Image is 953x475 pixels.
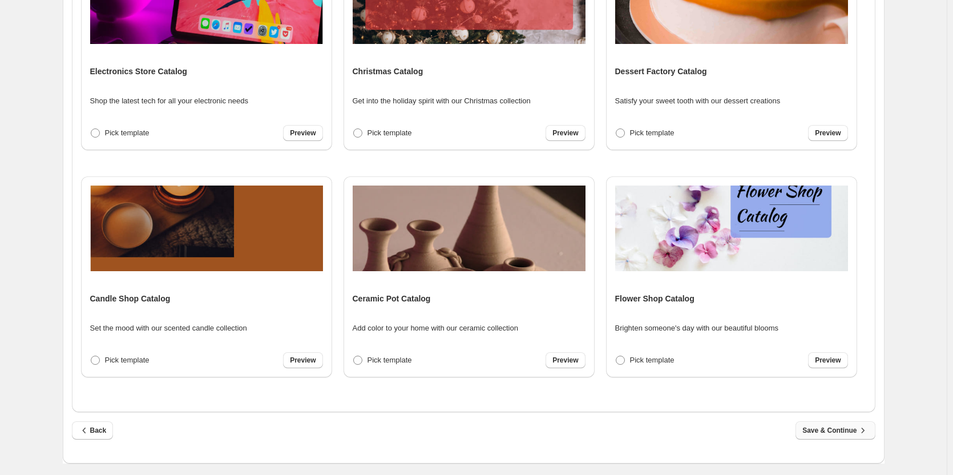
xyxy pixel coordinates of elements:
[615,293,694,304] h4: Flower Shop Catalog
[815,128,841,138] span: Preview
[290,356,316,365] span: Preview
[290,128,316,138] span: Preview
[283,352,322,368] a: Preview
[808,352,847,368] a: Preview
[353,95,531,107] p: Get into the holiday spirit with our Christmas collection
[552,128,578,138] span: Preview
[90,66,187,77] h4: Electronics Store Catalog
[283,125,322,141] a: Preview
[90,95,249,107] p: Shop the latest tech for all your electronic needs
[815,356,841,365] span: Preview
[353,66,423,77] h4: Christmas Catalog
[552,356,578,365] span: Preview
[630,356,675,364] span: Pick template
[90,293,171,304] h4: Candle Shop Catalog
[802,425,868,436] span: Save & Continue
[546,352,585,368] a: Preview
[353,323,518,334] p: Add color to your home with our ceramic collection
[368,128,412,137] span: Pick template
[79,425,107,436] span: Back
[90,323,247,334] p: Set the mood with our scented candle collection
[615,323,778,334] p: Brighten someone's day with our beautiful blooms
[72,421,114,440] button: Back
[353,293,431,304] h4: Ceramic Pot Catalog
[105,128,150,137] span: Pick template
[615,95,781,107] p: Satisfy your sweet tooth with our dessert creations
[808,125,847,141] a: Preview
[546,125,585,141] a: Preview
[615,66,707,77] h4: Dessert Factory Catalog
[795,421,875,440] button: Save & Continue
[105,356,150,364] span: Pick template
[368,356,412,364] span: Pick template
[630,128,675,137] span: Pick template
